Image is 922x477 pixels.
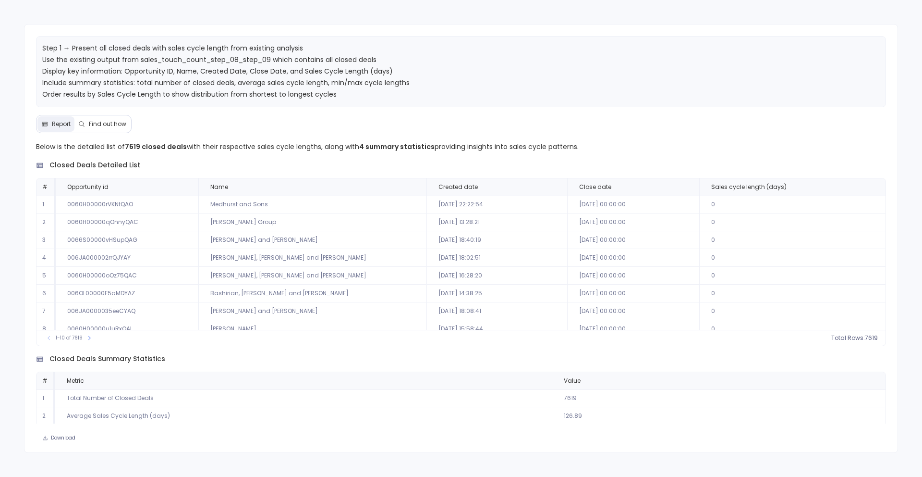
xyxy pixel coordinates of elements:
[42,377,48,385] span: #
[56,285,198,302] td: 006OL00000E5aMDYAZ
[51,435,75,441] span: Download
[699,196,886,213] td: 0
[74,116,130,132] button: Find out how
[579,183,611,191] span: Close date
[426,285,568,302] td: [DATE] 14:38:25
[699,285,886,302] td: 0
[56,231,198,249] td: 0066S00000vHSupQAG
[564,377,581,385] span: Value
[552,407,886,425] td: 126.89
[198,302,426,320] td: [PERSON_NAME] and [PERSON_NAME]
[36,267,56,285] td: 5
[567,302,699,320] td: [DATE] 00:00:00
[36,141,886,152] p: Below is the detailed list of with their respective sales cycle lengths, along with providing ins...
[567,285,699,302] td: [DATE] 00:00:00
[56,334,83,342] span: 1-10 of 7619
[52,120,71,128] span: Report
[567,249,699,267] td: [DATE] 00:00:00
[699,213,886,231] td: 0
[42,43,410,111] span: Step 1 → Present all closed deals with sales cycle length from existing analysis Use the existing...
[699,249,886,267] td: 0
[699,231,886,249] td: 0
[198,285,426,302] td: Bashirian, [PERSON_NAME] and [PERSON_NAME]
[426,267,568,285] td: [DATE] 16:28:20
[36,407,55,425] td: 2
[567,320,699,338] td: [DATE] 00:00:00
[711,183,787,191] span: Sales cycle length (days)
[36,196,56,213] td: 1
[198,213,426,231] td: [PERSON_NAME] Group
[865,334,878,342] span: 7619
[699,302,886,320] td: 0
[426,249,568,267] td: [DATE] 18:02:51
[42,183,48,191] span: #
[89,120,126,128] span: Find out how
[210,183,228,191] span: Name
[567,267,699,285] td: [DATE] 00:00:00
[36,302,56,320] td: 7
[56,320,198,338] td: 0060H00000u1uRxQAI
[56,213,198,231] td: 0060H00000qOnnyQAC
[56,302,198,320] td: 006JA0000035eeCYAQ
[567,213,699,231] td: [DATE] 00:00:00
[49,354,165,364] span: closed deals summary statistics
[56,196,198,213] td: 0060H00000rVKNtQAO
[699,267,886,285] td: 0
[198,249,426,267] td: [PERSON_NAME], [PERSON_NAME] and [PERSON_NAME]
[359,142,435,151] strong: 4 summary statistics
[552,389,886,407] td: 7619
[699,320,886,338] td: 0
[36,389,55,407] td: 1
[36,285,56,302] td: 6
[426,302,568,320] td: [DATE] 18:08:41
[198,231,426,249] td: [PERSON_NAME] and [PERSON_NAME]
[37,116,74,132] button: Report
[49,160,140,170] span: closed deals detailed list
[125,142,187,151] strong: 7619 closed deals
[67,183,109,191] span: Opportunity id
[198,267,426,285] td: [PERSON_NAME], [PERSON_NAME] and [PERSON_NAME]
[438,183,478,191] span: Created date
[55,407,552,425] td: Average Sales Cycle Length (days)
[56,267,198,285] td: 0060H00000oOz75QAC
[36,231,56,249] td: 3
[36,431,82,445] button: Download
[426,196,568,213] td: [DATE] 22:22:54
[55,389,552,407] td: Total Number of Closed Deals
[567,196,699,213] td: [DATE] 00:00:00
[426,213,568,231] td: [DATE] 13:28:21
[426,320,568,338] td: [DATE] 15:58:44
[198,196,426,213] td: Medhurst and Sons
[831,334,865,342] span: Total Rows:
[67,377,84,385] span: Metric
[426,231,568,249] td: [DATE] 18:40:19
[56,249,198,267] td: 006JA000002rrQJYAY
[567,231,699,249] td: [DATE] 00:00:00
[36,320,56,338] td: 8
[36,213,56,231] td: 2
[36,249,56,267] td: 4
[198,320,426,338] td: [PERSON_NAME]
